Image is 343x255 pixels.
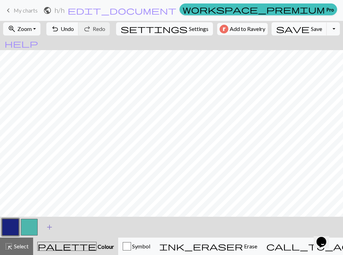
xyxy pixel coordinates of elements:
span: zoom_in [8,24,16,34]
button: Save [272,22,327,35]
button: Symbol [118,238,155,255]
a: Pro [180,3,337,15]
iframe: chat widget [314,227,336,248]
a: My charts [4,5,38,16]
span: Symbol [131,243,150,249]
span: highlight_alt [5,241,13,251]
button: Colour [33,238,118,255]
span: Settings [189,25,208,33]
span: settings [121,24,188,34]
span: Select [13,243,29,249]
img: Ravelry [220,25,228,33]
span: Zoom [17,25,32,32]
span: workspace_premium [183,5,325,14]
span: help [5,39,38,48]
button: Add to Ravelry [217,23,268,35]
span: ink_eraser [159,241,243,251]
button: Erase [155,238,262,255]
span: public [43,6,52,15]
span: undo [51,24,59,34]
i: Settings [121,25,188,33]
span: Erase [243,243,257,249]
span: edit_document [68,6,176,15]
button: Undo [46,22,79,35]
span: Add to Ravelry [230,25,265,33]
span: Colour [97,243,114,250]
span: save [276,24,310,34]
button: Zoom [3,22,40,35]
span: keyboard_arrow_left [4,6,13,15]
span: Undo [61,25,74,32]
span: My charts [14,7,38,14]
span: Save [311,25,322,32]
button: SettingsSettings [116,22,213,35]
span: add [45,222,54,232]
span: palette [38,241,96,251]
h2: h / h [54,6,64,14]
